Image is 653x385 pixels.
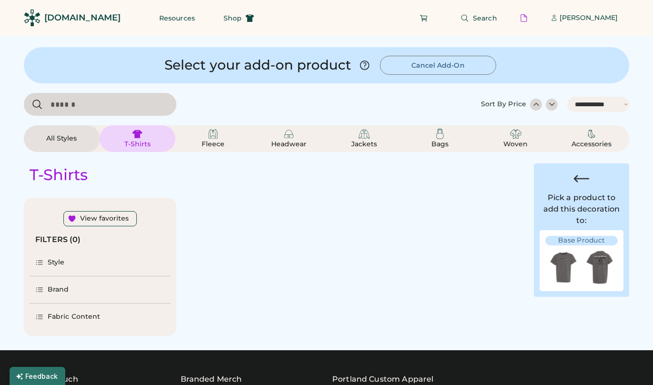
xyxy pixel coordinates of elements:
[224,15,242,21] span: Shop
[48,312,100,322] div: Fabric Content
[48,285,69,294] div: Brand
[148,9,206,28] button: Resources
[582,249,618,285] img: Main Image Back Design
[267,140,310,149] div: Headwear
[560,13,618,23] div: [PERSON_NAME]
[434,128,446,140] img: Bags Icon
[545,249,582,285] img: Main Image Front Design
[192,140,235,149] div: Fleece
[343,140,386,149] div: Jackets
[510,128,521,140] img: Woven Icon
[30,165,88,184] div: T-Shirts
[24,10,41,26] img: Rendered Logo - Screens
[40,134,83,143] div: All Styles
[473,15,497,21] span: Search
[545,236,618,245] div: Base Product
[358,128,370,140] img: Jackets Icon
[494,140,537,149] div: Woven
[164,57,351,74] div: Select your add-on product
[570,140,613,149] div: Accessories
[586,128,597,140] img: Accessories Icon
[449,9,509,28] button: Search
[481,100,526,109] div: Sort By Price
[207,128,219,140] img: Fleece Icon
[48,258,65,267] div: Style
[540,192,623,226] div: Pick a product to add this decoration to:
[80,214,129,223] div: View favorites
[116,140,159,149] div: T-Shirts
[212,9,265,28] button: Shop
[35,234,81,245] div: FILTERS (0)
[44,12,121,24] div: [DOMAIN_NAME]
[380,56,496,75] button: Cancel Add-On
[132,128,143,140] img: T-Shirts Icon
[181,374,242,385] div: Branded Merch
[418,140,461,149] div: Bags
[332,374,433,385] a: Portland Custom Apparel
[283,128,295,140] img: Headwear Icon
